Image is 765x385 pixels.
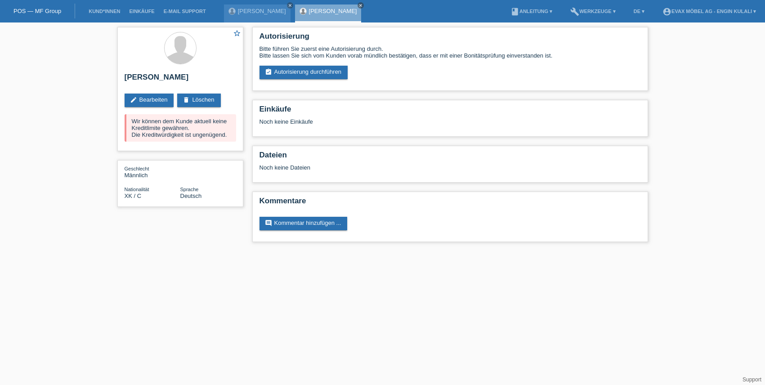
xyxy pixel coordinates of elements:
[570,7,579,16] i: build
[358,2,364,9] a: close
[510,7,519,16] i: book
[358,3,363,8] i: close
[159,9,210,14] a: E-Mail Support
[743,376,761,383] a: Support
[125,166,149,171] span: Geschlecht
[13,8,61,14] a: POS — MF Group
[84,9,125,14] a: Kund*innen
[259,45,641,59] div: Bitte führen Sie zuerst eine Autorisierung durch. Bitte lassen Sie sich vom Kunden vorab mündlich...
[183,96,190,103] i: delete
[233,29,241,39] a: star_border
[259,151,641,164] h2: Dateien
[288,3,292,8] i: close
[180,187,199,192] span: Sprache
[259,217,348,230] a: commentKommentar hinzufügen ...
[125,165,180,179] div: Männlich
[259,197,641,210] h2: Kommentare
[566,9,620,14] a: buildWerkzeuge ▾
[662,7,671,16] i: account_circle
[125,114,236,142] div: Wir können dem Kunde aktuell keine Kreditlimite gewähren. Die Kreditwürdigkeit ist ungenügend.
[265,68,272,76] i: assignment_turned_in
[125,187,149,192] span: Nationalität
[309,8,357,14] a: [PERSON_NAME]
[259,66,348,79] a: assignment_turned_inAutorisierung durchführen
[233,29,241,37] i: star_border
[125,9,159,14] a: Einkäufe
[265,219,272,227] i: comment
[629,9,649,14] a: DE ▾
[259,164,534,171] div: Noch keine Dateien
[177,94,220,107] a: deleteLöschen
[506,9,557,14] a: bookAnleitung ▾
[259,105,641,118] h2: Einkäufe
[125,73,236,86] h2: [PERSON_NAME]
[125,94,174,107] a: editBearbeiten
[238,8,286,14] a: [PERSON_NAME]
[259,118,641,132] div: Noch keine Einkäufe
[130,96,137,103] i: edit
[259,32,641,45] h2: Autorisierung
[125,192,142,199] span: Kosovo / C / 03.08.2014
[180,192,202,199] span: Deutsch
[287,2,293,9] a: close
[658,9,761,14] a: account_circleEVAX Möbel AG - Engin Kulali ▾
